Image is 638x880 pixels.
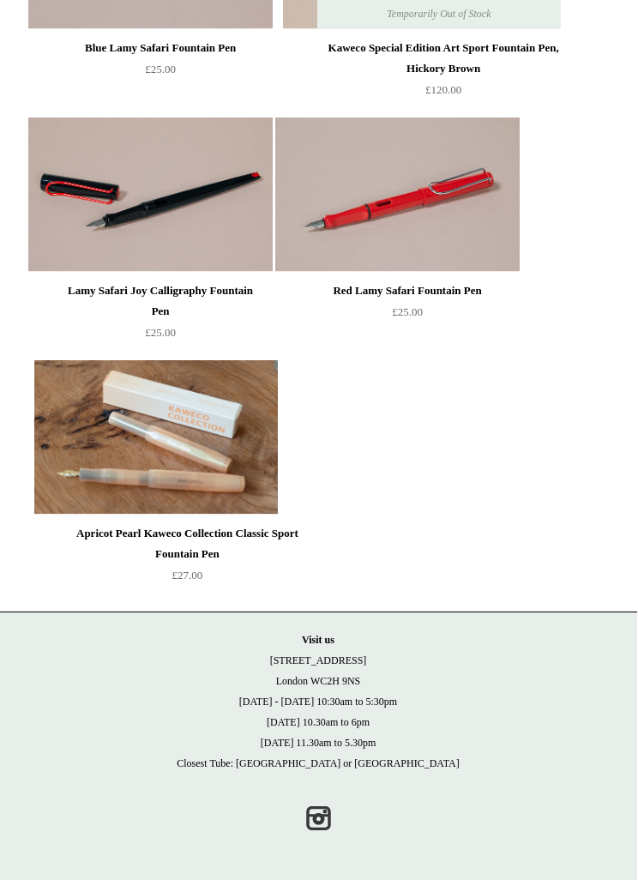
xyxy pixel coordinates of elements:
[69,360,313,515] a: Apricot Pearl Kaweco Collection Classic Sport Fountain Pen Apricot Pearl Kaweco Collection Classi...
[300,799,338,837] a: Instagram
[276,118,520,272] img: Red Lamy Safari Fountain Pen
[426,83,462,96] span: £120.00
[322,38,567,79] div: Kaweco Special Edition Art Sport Fountain Pen, Hickory Brown
[318,29,571,100] a: Kaweco Special Edition Art Sport Fountain Pen, Hickory Brown £120.00
[173,569,204,582] span: £27.00
[310,118,554,272] a: Red Lamy Safari Fountain Pen Red Lamy Safari Fountain Pen
[17,630,621,774] p: [STREET_ADDRESS] London WC2H 9NS [DATE] - [DATE] 10:30am to 5:30pm [DATE] 10.30am to 6pm [DATE] 1...
[146,326,177,339] span: £25.00
[310,272,505,322] a: Red Lamy Safari Fountain Pen £25.00
[29,118,273,272] img: Lamy Safari Joy Calligraphy Fountain Pen
[68,280,254,322] div: Lamy Safari Joy Calligraphy Fountain Pen
[63,118,307,272] a: Lamy Safari Joy Calligraphy Fountain Pen Lamy Safari Joy Calligraphy Fountain Pen
[63,29,258,80] a: Blue Lamy Safari Fountain Pen £25.00
[393,305,424,318] span: £25.00
[303,634,335,646] strong: Visit us
[315,280,501,301] div: Red Lamy Safari Fountain Pen
[35,360,279,515] img: Apricot Pearl Kaweco Collection Classic Sport Fountain Pen
[68,38,254,58] div: Blue Lamy Safari Fountain Pen
[69,515,308,586] a: Apricot Pearl Kaweco Collection Classic Sport Fountain Pen £27.00
[146,63,177,75] span: £25.00
[74,523,304,564] div: Apricot Pearl Kaweco Collection Classic Sport Fountain Pen
[63,272,258,343] a: Lamy Safari Joy Calligraphy Fountain Pen £25.00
